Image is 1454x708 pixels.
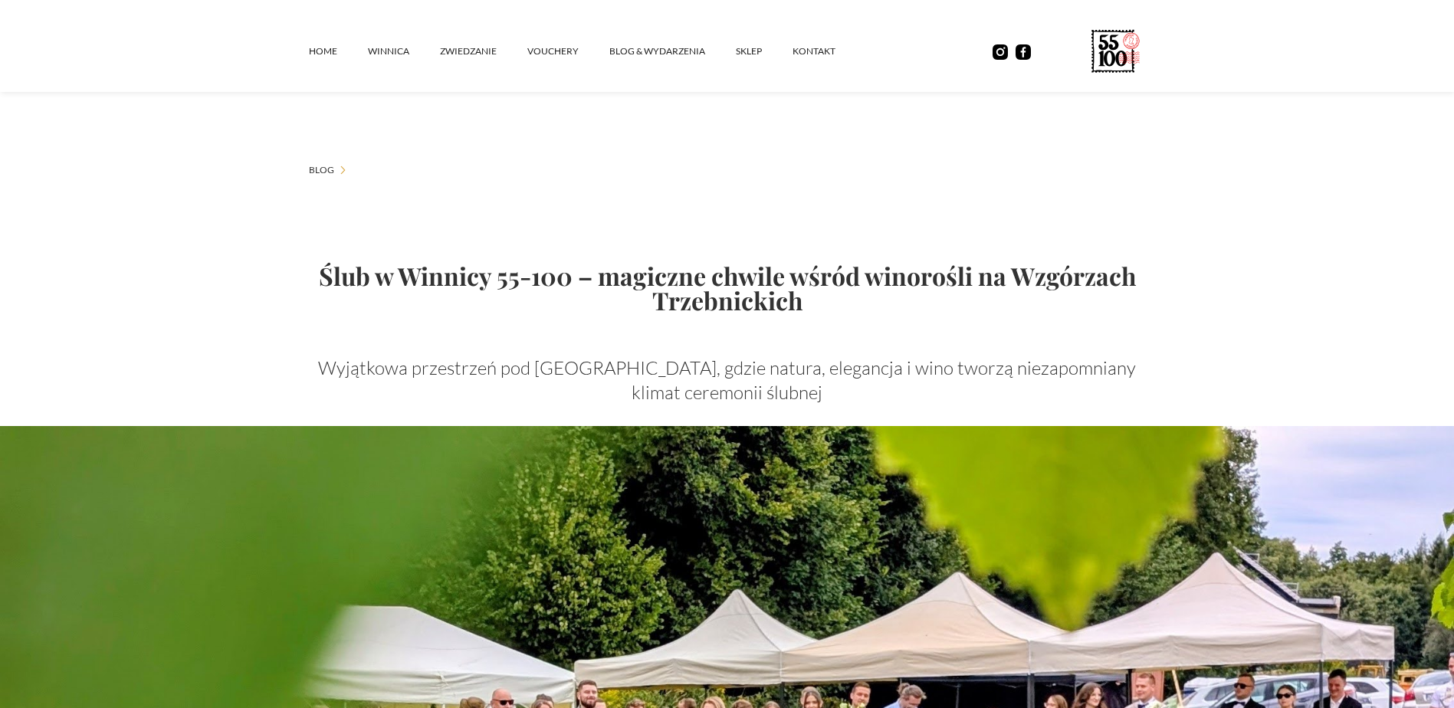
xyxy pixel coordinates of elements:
p: Wyjątkowa przestrzeń pod [GEOGRAPHIC_DATA], gdzie natura, elegancja i wino tworzą niezapomniany k... [309,356,1146,405]
a: SKLEP [736,28,793,74]
a: Home [309,28,368,74]
a: vouchery [527,28,609,74]
a: Blog [309,162,334,178]
a: kontakt [793,28,866,74]
h1: Ślub w Winnicy 55-100 – magiczne chwile wśród winorośli na Wzgórzach Trzebnickich [309,264,1146,313]
a: Blog & Wydarzenia [609,28,736,74]
a: ZWIEDZANIE [440,28,527,74]
a: winnica [368,28,440,74]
